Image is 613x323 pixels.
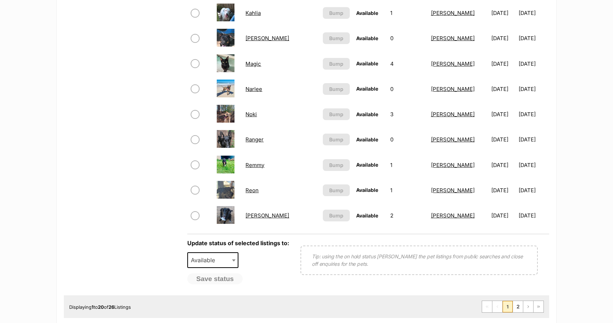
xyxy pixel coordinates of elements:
span: Available [188,255,222,265]
a: [PERSON_NAME] [245,212,289,219]
button: Bump [323,7,350,19]
img: Reon [217,181,234,199]
td: [DATE] [519,1,548,25]
span: Available [356,162,378,168]
span: Bump [329,187,343,194]
span: Bump [329,85,343,93]
a: Remmy [245,162,264,168]
span: Available [356,10,378,16]
td: [DATE] [519,52,548,76]
a: Next page [523,301,533,312]
td: [DATE] [488,77,518,101]
a: [PERSON_NAME] [431,187,475,194]
strong: 26 [109,304,114,310]
button: Bump [323,58,350,70]
a: Page 2 [513,301,523,312]
td: [DATE] [488,102,518,126]
td: 2 [387,203,427,228]
td: [DATE] [519,127,548,152]
a: Narlee [245,86,262,92]
button: Bump [323,184,350,196]
td: 0 [387,26,427,50]
td: [DATE] [488,127,518,152]
strong: 1 [92,304,94,310]
td: 0 [387,127,427,152]
a: [PERSON_NAME] [431,111,475,118]
span: Available [356,212,378,219]
a: Ranger [245,136,264,143]
span: Available [356,187,378,193]
td: [DATE] [488,1,518,25]
img: Magic [217,54,234,72]
strong: 20 [98,304,104,310]
button: Bump [323,134,350,145]
span: Available [187,252,238,268]
button: Bump [323,32,350,44]
span: First page [482,301,492,312]
label: Update status of selected listings to: [187,239,289,247]
a: Magic [245,60,261,67]
button: Bump [323,108,350,120]
td: [DATE] [519,153,548,177]
td: [DATE] [519,203,548,228]
span: Bump [329,161,343,169]
button: Save status [187,273,243,285]
span: Available [356,60,378,66]
td: 1 [387,178,427,203]
span: Bump [329,34,343,42]
td: 3 [387,102,427,126]
span: Previous page [492,301,502,312]
td: 0 [387,77,427,101]
td: 4 [387,52,427,76]
td: [DATE] [519,77,548,101]
a: [PERSON_NAME] [245,35,289,42]
td: [DATE] [519,26,548,50]
span: Available [356,35,378,41]
button: Bump [323,159,350,171]
a: Kahlia [245,10,261,16]
span: Bump [329,9,343,17]
td: [DATE] [488,203,518,228]
span: Bump [329,212,343,219]
a: [PERSON_NAME] [431,86,475,92]
a: [PERSON_NAME] [431,136,475,143]
span: Available [356,86,378,92]
a: [PERSON_NAME] [431,212,475,219]
a: Reon [245,187,259,194]
span: Displaying to of Listings [69,304,131,310]
span: Page 1 [503,301,513,312]
td: 1 [387,153,427,177]
a: [PERSON_NAME] [431,60,475,67]
td: 1 [387,1,427,25]
span: Bump [329,136,343,143]
td: [DATE] [488,178,518,203]
nav: Pagination [482,301,544,313]
td: [DATE] [519,178,548,203]
td: [DATE] [488,52,518,76]
td: [DATE] [519,102,548,126]
span: Available [356,136,378,142]
span: Bump [329,111,343,118]
a: Last page [534,301,543,312]
a: [PERSON_NAME] [431,35,475,42]
span: Available [356,111,378,117]
span: Bump [329,60,343,68]
button: Bump [323,210,350,221]
td: [DATE] [488,26,518,50]
a: Noki [245,111,257,118]
a: [PERSON_NAME] [431,162,475,168]
td: [DATE] [488,153,518,177]
button: Bump [323,83,350,95]
p: Tip: using the on hold status [PERSON_NAME] the pet listings from public searches and close off e... [312,253,526,268]
a: [PERSON_NAME] [431,10,475,16]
